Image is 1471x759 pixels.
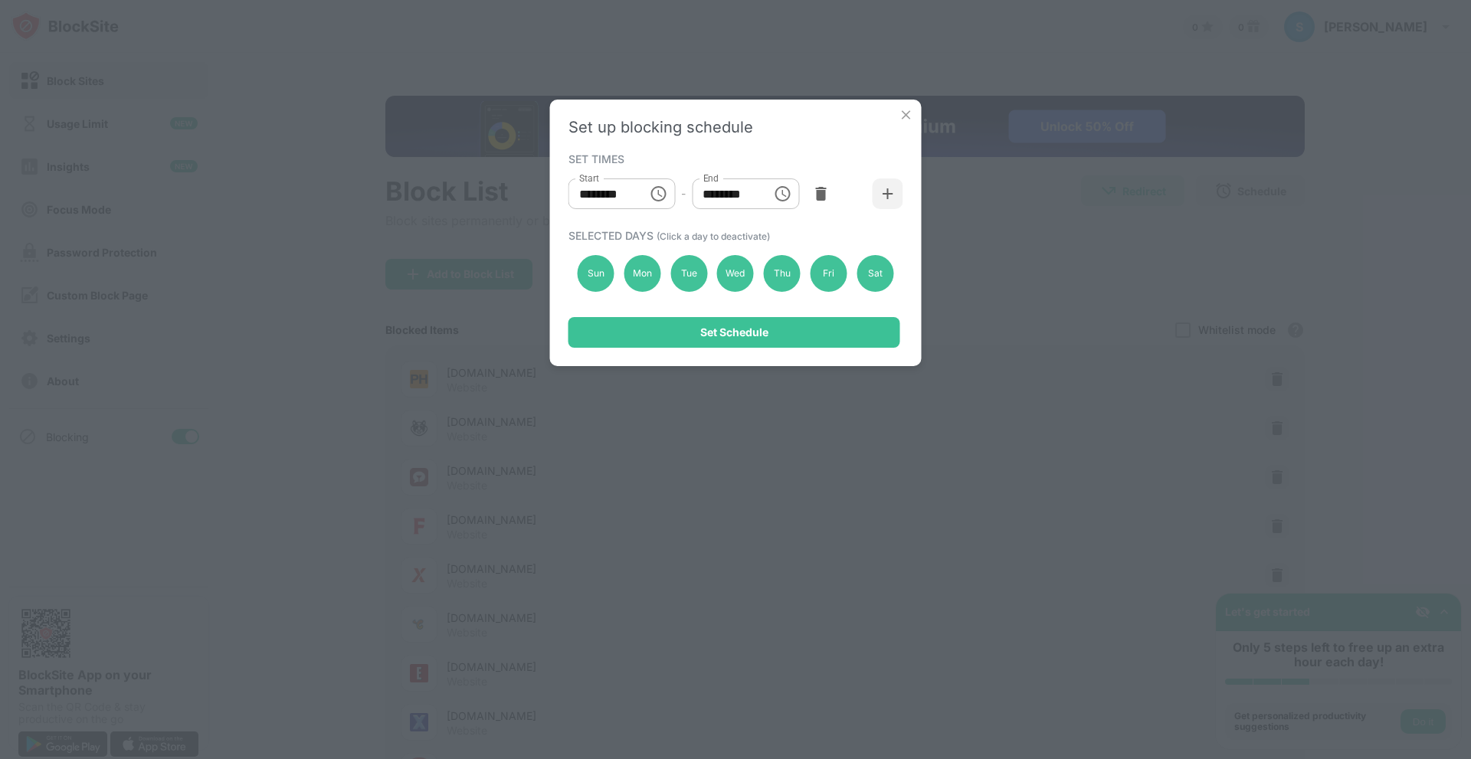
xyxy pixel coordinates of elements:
[681,185,686,202] div: -
[717,255,754,292] div: Wed
[764,255,801,292] div: Thu
[568,118,903,136] div: Set up blocking schedule
[670,255,707,292] div: Tue
[767,178,798,209] button: Choose time, selected time is 1:00 PM
[579,172,599,185] label: Start
[657,231,770,242] span: (Click a day to deactivate)
[700,326,768,339] div: Set Schedule
[811,255,847,292] div: Fri
[568,152,899,165] div: SET TIMES
[899,107,914,123] img: x-button.svg
[624,255,660,292] div: Mon
[857,255,893,292] div: Sat
[703,172,719,185] label: End
[578,255,614,292] div: Sun
[568,229,899,242] div: SELECTED DAYS
[643,178,673,209] button: Choose time, selected time is 10:00 AM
